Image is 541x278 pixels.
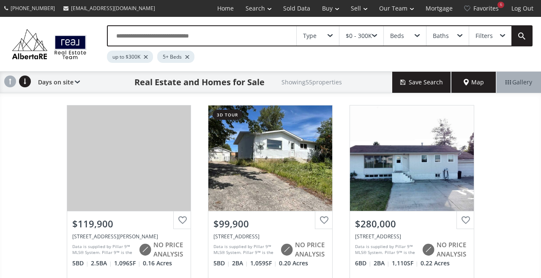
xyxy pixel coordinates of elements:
span: NO PRICE ANALYSIS [153,240,186,259]
span: 1,110 SF [392,259,418,267]
div: Data is supplied by Pillar 9™ MLS® System. Pillar 9™ is the owner of the copyright in its MLS® Sy... [355,243,418,256]
div: Gallery [496,72,541,93]
span: 1,096 SF [114,259,141,267]
span: 2 BA [232,259,248,267]
span: Gallery [505,78,532,86]
img: rating icon [420,241,437,258]
h2: Showing 55 properties [281,79,342,85]
div: $119,900 [72,217,186,230]
span: 6 BD [355,259,372,267]
div: $99,900 [213,217,327,230]
div: 16 Centennial Crescent, Swan Hills, AB T0G2C0 [213,233,327,240]
div: $0 - 300K [346,33,372,39]
div: Baths [433,33,449,39]
div: Data is supplied by Pillar 9™ MLS® System. Pillar 9™ is the owner of the copyright in its MLS® Sy... [72,243,135,256]
span: 0.16 Acres [143,259,172,267]
span: [EMAIL_ADDRESS][DOMAIN_NAME] [71,5,155,12]
span: NO PRICE ANALYSIS [295,240,327,259]
div: 525 6 Avenue, Fox Creek, AB T0H 1P0 [355,233,469,240]
span: 0.20 Acres [279,259,308,267]
div: Filters [475,33,493,39]
div: up to $300K [107,51,153,63]
div: 5+ Beds [157,51,194,63]
div: 14 Walker Avenue, Swan Hills, AB T0G 2C0 [72,233,186,240]
a: [EMAIL_ADDRESS][DOMAIN_NAME] [59,0,159,16]
span: 5 BD [213,259,230,267]
div: $280,000 [355,217,469,230]
span: 0.22 Acres [421,259,450,267]
div: 6 [497,2,504,8]
img: Logo [8,27,90,61]
span: [PHONE_NUMBER] [11,5,55,12]
span: 2.5 BA [91,259,112,267]
button: Save Search [392,72,451,93]
div: Days on site [34,72,80,93]
div: Data is supplied by Pillar 9™ MLS® System. Pillar 9™ is the owner of the copyright in its MLS® Sy... [213,243,276,256]
div: Beds [390,33,404,39]
span: 1,059 SF [250,259,277,267]
div: Type [303,33,317,39]
span: Map [464,78,484,86]
span: NO PRICE ANALYSIS [437,240,469,259]
div: Map [451,72,496,93]
span: 5 BD [72,259,89,267]
span: 2 BA [374,259,390,267]
img: rating icon [278,241,295,258]
img: rating icon [137,241,153,258]
h1: Real Estate and Homes for Sale [134,76,265,88]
